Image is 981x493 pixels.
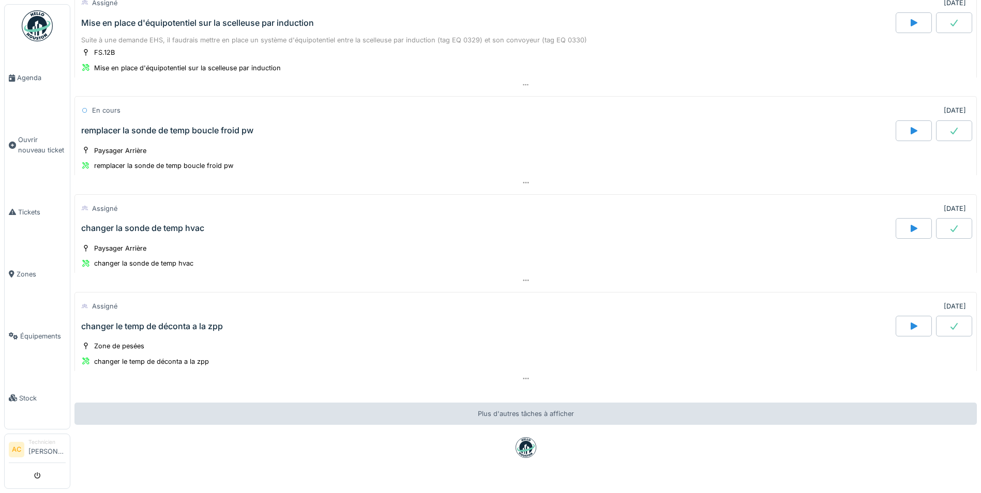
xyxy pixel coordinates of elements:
span: Zones [17,269,66,279]
span: Agenda [17,73,66,83]
img: badge-BVDL4wpA.svg [516,437,536,458]
div: Suite à une demande EHS, il faudrais mettre en place un système d'équipotentiel entre la scelleus... [81,35,970,45]
a: Zones [5,243,70,305]
div: [DATE] [944,105,966,115]
div: remplacer la sonde de temp boucle froid pw [94,161,233,171]
a: Agenda [5,47,70,109]
div: Mise en place d'équipotentiel sur la scelleuse par induction [81,18,314,28]
div: Assigné [92,204,117,213]
div: Assigné [92,301,117,311]
a: Ouvrir nouveau ticket [5,109,70,181]
div: Paysager Arrière [94,243,146,253]
a: AC Technicien[PERSON_NAME] [9,438,66,463]
div: Paysager Arrière [94,146,146,156]
li: [PERSON_NAME] [28,438,66,460]
div: [DATE] [944,301,966,311]
a: Équipements [5,305,70,367]
div: [DATE] [944,204,966,213]
div: Technicien [28,438,66,446]
img: Badge_color-CXgf-gQk.svg [22,10,53,41]
div: changer la sonde de temp hvac [81,223,204,233]
span: Équipements [20,331,66,341]
div: FS.12B [94,48,115,57]
div: Zone de pesées [94,341,144,351]
a: Stock [5,367,70,429]
div: En cours [92,105,120,115]
div: Mise en place d'équipotentiel sur la scelleuse par induction [94,63,281,73]
a: Tickets [5,181,70,243]
div: Plus d'autres tâches à afficher [74,403,977,425]
li: AC [9,442,24,457]
div: changer le temp de déconta a la zpp [81,321,223,331]
span: Tickets [18,207,66,217]
div: changer la sonde de temp hvac [94,258,193,268]
span: Stock [19,393,66,403]
span: Ouvrir nouveau ticket [18,135,66,155]
div: remplacer la sonde de temp boucle froid pw [81,126,253,135]
div: changer le temp de déconta a la zpp [94,357,209,366]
